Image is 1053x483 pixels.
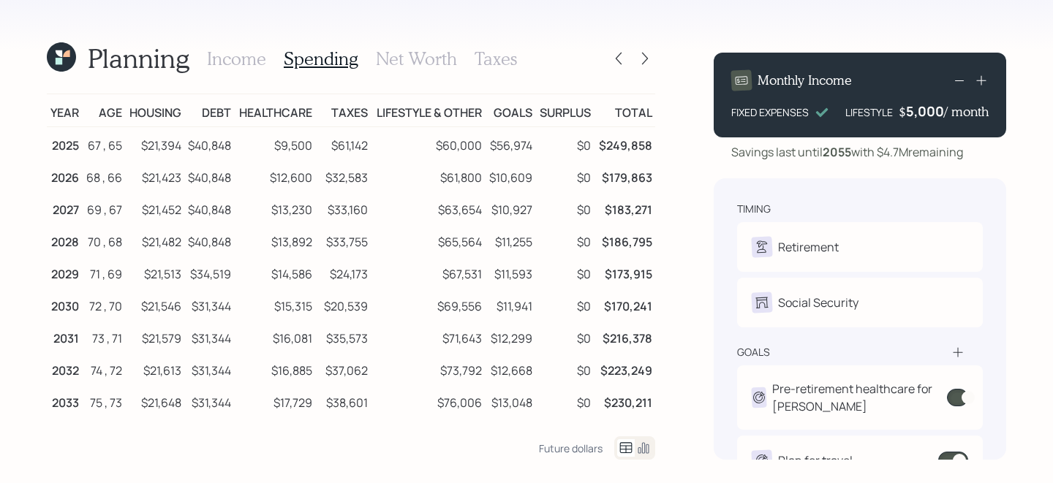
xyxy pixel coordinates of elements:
[594,224,655,256] td: $186,795
[125,320,184,352] td: $21,579
[125,127,184,160] td: $21,394
[234,94,315,127] td: Healthcare
[485,384,535,417] td: $13,048
[125,94,184,127] td: Housing
[184,320,235,352] td: $31,344
[47,94,82,127] td: Year
[315,159,371,191] td: $32,583
[778,238,839,256] div: Retirement
[234,320,315,352] td: $16,081
[485,224,535,256] td: $11,255
[535,159,594,191] td: $0
[82,288,124,320] td: 72 , 70
[47,127,82,160] td: 2025
[315,352,371,384] td: $37,062
[535,127,594,160] td: $0
[772,380,948,415] div: Pre-retirement healthcare for [PERSON_NAME]
[731,143,963,161] div: Savings last until with $4.7M remaining
[125,352,184,384] td: $21,613
[184,256,235,288] td: $34,519
[371,288,485,320] td: $69,556
[47,224,82,256] td: 2028
[594,352,655,384] td: $223,249
[539,441,603,455] div: Future dollars
[234,127,315,160] td: $9,500
[376,48,457,69] h3: Net Worth
[371,224,485,256] td: $65,564
[82,256,124,288] td: 71 , 69
[184,159,235,191] td: $40,848
[47,191,82,224] td: 2027
[88,42,189,74] h1: Planning
[82,127,124,160] td: 67 , 65
[234,352,315,384] td: $16,885
[125,191,184,224] td: $21,452
[234,224,315,256] td: $13,892
[125,256,184,288] td: $21,513
[758,72,852,88] h4: Monthly Income
[82,159,124,191] td: 68 , 66
[485,352,535,384] td: $12,668
[184,94,235,127] td: Debt
[535,191,594,224] td: $0
[944,104,989,120] h4: / month
[315,320,371,352] td: $35,573
[535,352,594,384] td: $0
[234,159,315,191] td: $12,600
[594,256,655,288] td: $173,915
[125,384,184,417] td: $21,648
[485,191,535,224] td: $10,927
[207,48,266,69] h3: Income
[594,288,655,320] td: $170,241
[315,224,371,256] td: $33,755
[47,159,82,191] td: 2026
[594,94,655,127] td: Total
[778,452,853,469] div: Plan for travel
[184,127,235,160] td: $40,848
[371,320,485,352] td: $71,643
[371,256,485,288] td: $67,531
[125,224,184,256] td: $21,482
[594,191,655,224] td: $183,271
[47,320,82,352] td: 2031
[535,256,594,288] td: $0
[184,224,235,256] td: $40,848
[315,384,371,417] td: $38,601
[315,127,371,160] td: $61,142
[234,191,315,224] td: $13,230
[125,288,184,320] td: $21,546
[485,320,535,352] td: $12,299
[234,288,315,320] td: $15,315
[485,288,535,320] td: $11,941
[82,384,124,417] td: 75 , 73
[47,352,82,384] td: 2032
[184,191,235,224] td: $40,848
[845,104,893,120] div: LIFESTYLE
[906,102,944,120] div: 5,000
[535,224,594,256] td: $0
[594,320,655,352] td: $216,378
[737,202,771,216] div: timing
[899,104,906,120] h4: $
[485,94,535,127] td: Goals
[371,159,485,191] td: $61,800
[47,256,82,288] td: 2029
[371,127,485,160] td: $60,000
[371,352,485,384] td: $73,792
[485,127,535,160] td: $56,974
[823,144,851,160] b: 2055
[594,159,655,191] td: $179,863
[731,104,809,120] div: FIXED EXPENSES
[778,294,858,311] div: Social Security
[371,191,485,224] td: $63,654
[82,94,124,127] td: Age
[315,191,371,224] td: $33,160
[737,345,770,360] div: goals
[47,288,82,320] td: 2030
[371,384,485,417] td: $76,006
[125,159,184,191] td: $21,423
[234,384,315,417] td: $17,729
[315,94,371,127] td: Taxes
[475,48,517,69] h3: Taxes
[535,320,594,352] td: $0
